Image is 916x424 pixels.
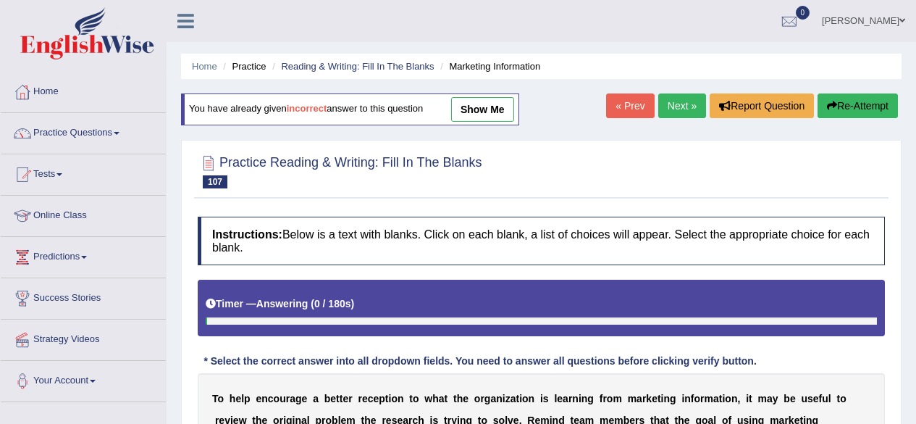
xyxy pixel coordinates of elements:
b: a [313,393,319,404]
b: e [652,393,657,404]
button: Report Question [710,93,814,118]
b: g [670,393,676,404]
b: c [268,393,274,404]
b: t [445,393,448,404]
b: g [484,393,491,404]
b: n [731,393,738,404]
b: f [819,393,823,404]
b: e [557,393,563,404]
b: s [543,393,549,404]
b: o [474,393,481,404]
a: Practice Questions [1,113,166,149]
b: n [261,393,268,404]
b: w [424,393,432,404]
b: 0 / 180s [314,298,351,309]
b: i [389,393,392,404]
li: Practice [219,59,266,73]
span: 0 [796,6,810,20]
b: a [439,393,445,404]
a: Predictions [1,237,166,273]
b: t [336,393,340,404]
b: r [602,393,606,404]
b: a [290,393,295,404]
h5: Timer — [206,299,354,309]
b: m [628,393,636,404]
b: e [813,393,819,404]
b: u [822,393,828,404]
b: i [579,393,581,404]
b: i [746,393,749,404]
b: t [516,393,519,404]
b: r [568,393,572,404]
div: You have already given answer to this question [181,93,519,125]
b: i [722,393,725,404]
b: c [368,393,374,404]
b: T [212,393,218,404]
b: n [572,393,579,404]
b: n [684,393,691,404]
b: n [496,393,503,404]
b: h [432,393,439,404]
b: o [391,393,398,404]
b: y [773,393,778,404]
b: l [554,393,557,404]
b: t [340,393,343,404]
b: t [409,393,413,404]
b: f [600,393,603,404]
b: o [413,393,419,404]
b: o [522,393,529,404]
b: Instructions: [212,228,282,241]
b: h [230,393,236,404]
b: k [646,393,652,404]
a: Success Stories [1,278,166,315]
b: n [581,393,588,404]
b: i [681,393,684,404]
b: t [837,393,841,404]
b: b [783,393,790,404]
a: Reading & Writing: Fill In The Blanks [281,61,434,72]
b: e [362,393,368,404]
b: p [244,393,251,404]
b: Answering [256,298,308,309]
a: Tests [1,154,166,191]
b: o [218,393,224,404]
b: o [694,393,701,404]
b: r [286,393,290,404]
b: a [563,393,568,404]
b: n [529,393,535,404]
b: r [358,393,361,404]
b: i [503,393,505,404]
b: incorrect [287,104,327,115]
b: r [480,393,484,404]
b: o [725,393,731,404]
b: t [657,393,661,404]
b: u [280,393,286,404]
b: e [302,393,308,404]
a: Next » [658,93,706,118]
div: * Select the correct answer into all dropdown fields. You need to answer all questions before cli... [198,354,762,370]
a: Home [192,61,217,72]
b: e [256,393,261,404]
b: p [379,393,385,404]
b: t [453,393,457,404]
b: i [661,393,664,404]
b: t [385,393,389,404]
a: Your Account [1,361,166,397]
h2: Practice Reading & Writing: Fill In The Blanks [198,152,482,188]
b: e [790,393,796,404]
b: f [691,393,694,404]
a: Strategy Videos [1,320,166,356]
b: a [713,393,719,404]
b: ( [311,298,314,309]
b: r [642,393,646,404]
b: l [241,393,244,404]
b: e [235,393,241,404]
b: g [295,393,302,404]
b: r [700,393,704,404]
b: e [343,393,348,404]
b: a [490,393,496,404]
b: l [828,393,831,404]
b: m [757,393,766,404]
a: show me [451,97,514,122]
b: a [510,393,516,404]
